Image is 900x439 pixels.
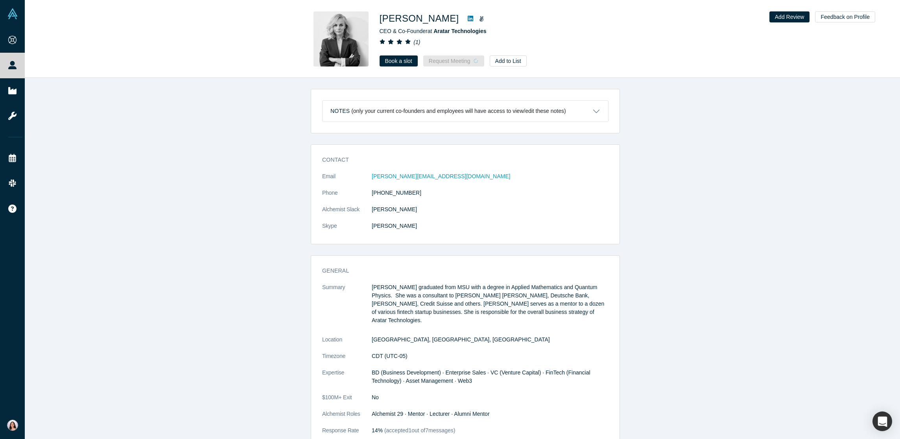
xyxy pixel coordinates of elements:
img: Tanya Lyubimova's Profile Image [314,11,369,66]
dd: [PERSON_NAME] [372,205,609,214]
button: Notes (only your current co-founders and employees will have access to view/edit these notes) [323,101,608,122]
p: (only your current co-founders and employees will have access to view/edit these notes) [351,108,566,114]
button: Add Review [769,11,810,22]
p: [PERSON_NAME] graduated from MSU with a degree in Applied Mathematics and Quantum Physics. She wa... [372,283,609,325]
h3: General [322,267,598,275]
i: ( 1 ) [413,39,420,45]
button: Add to List [490,55,527,66]
a: Aratar Technologies [433,28,486,34]
img: Anku Chahal's Account [7,420,18,431]
span: CEO & Co-Founder at [380,28,487,34]
dt: Alchemist Roles [322,410,372,426]
dt: Timezone [322,352,372,369]
h3: Contact [322,156,598,164]
dd: CDT (UTC-05) [372,352,609,360]
a: Book a slot [380,55,418,66]
h3: Notes [330,107,350,115]
span: 14% [372,427,383,433]
button: Feedback on Profile [815,11,875,22]
dt: Summary [322,283,372,336]
span: (accepted 1 out of 7 messages) [383,427,455,433]
dt: Alchemist Slack [322,205,372,222]
dd: [GEOGRAPHIC_DATA], [GEOGRAPHIC_DATA], [GEOGRAPHIC_DATA] [372,336,609,344]
dd: No [372,393,609,402]
dd: Alchemist 29 · Mentor · Lecturer · Alumni Mentor [372,410,609,418]
a: [PERSON_NAME][EMAIL_ADDRESS][DOMAIN_NAME] [372,173,510,179]
dt: Email [322,172,372,189]
dt: Location [322,336,372,352]
dd: [PERSON_NAME] [372,222,609,230]
dt: $100M+ Exit [322,393,372,410]
dt: Expertise [322,369,372,393]
span: BD (Business Development) · Enterprise Sales · VC (Venture Capital) · FinTech (Financial Technolo... [372,369,590,384]
img: Alchemist Vault Logo [7,8,18,19]
dt: Skype [322,222,372,238]
dt: Phone [322,189,372,205]
h1: [PERSON_NAME] [380,11,459,26]
button: Request Meeting [423,55,484,66]
a: [PHONE_NUMBER] [372,190,421,196]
